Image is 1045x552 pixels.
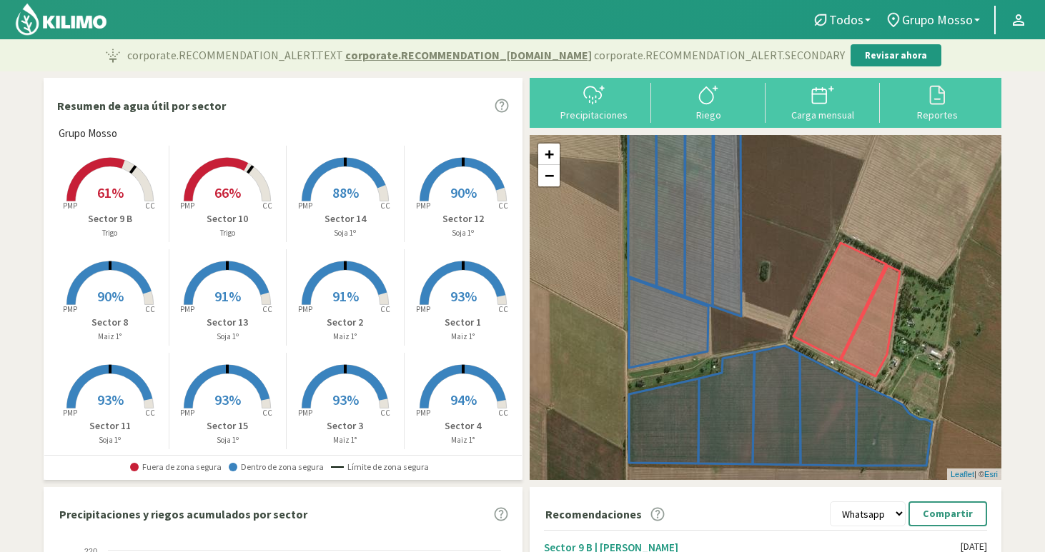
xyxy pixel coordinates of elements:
img: Kilimo [14,2,108,36]
p: Sector 1 [405,315,522,330]
p: Sector 12 [405,211,522,226]
span: Dentro de zona segura [229,462,324,472]
button: Revisar ahora [851,44,941,67]
div: Precipitaciones [541,110,647,120]
div: | © [947,468,1001,481]
tspan: PMP [180,408,194,418]
p: Recomendaciones [545,506,642,523]
button: Compartir [908,501,987,526]
p: Maiz 1° [51,331,169,343]
tspan: CC [263,201,273,211]
span: 90% [97,287,124,305]
tspan: PMP [180,201,194,211]
button: Carga mensual [766,83,880,121]
span: Límite de zona segura [331,462,429,472]
tspan: CC [380,304,390,314]
a: Zoom in [538,144,560,165]
span: 90% [450,184,477,201]
p: Resumen de agua útil por sector [57,97,226,114]
p: Soja 1º [169,331,287,343]
p: Soja 1º [405,227,522,239]
tspan: CC [498,304,508,314]
tspan: PMP [416,201,430,211]
p: Sector 8 [51,315,169,330]
p: Sector 4 [405,418,522,433]
p: Sector 9 B [51,211,169,226]
p: Maiz 1° [287,434,404,446]
span: corporate.RECOMMENDATION_ALERT.SECONDARY [594,46,845,64]
span: 91% [332,287,359,305]
div: Riego [655,110,761,120]
tspan: PMP [416,304,430,314]
tspan: CC [498,201,508,211]
tspan: PMP [416,408,430,418]
p: Compartir [923,506,973,522]
p: Soja 1º [287,227,404,239]
p: Trigo [51,227,169,239]
p: Precipitaciones y riegos acumulados por sector [59,506,307,523]
p: Maiz 1° [287,331,404,343]
a: Esri [984,470,998,478]
p: Revisar ahora [865,49,927,63]
p: Soja 1º [51,434,169,446]
div: Reportes [884,110,990,120]
span: 93% [214,391,241,408]
tspan: PMP [298,408,312,418]
tspan: CC [145,408,155,418]
p: Sector 14 [287,211,404,226]
tspan: CC [380,408,390,418]
p: Soja 1º [169,434,287,446]
span: Grupo Mosso [59,126,117,142]
button: Precipitaciones [537,83,651,121]
span: 91% [214,287,241,305]
span: 93% [332,391,359,408]
tspan: PMP [180,304,194,314]
div: Carga mensual [770,110,876,120]
tspan: CC [263,304,273,314]
tspan: CC [380,201,390,211]
tspan: CC [263,408,273,418]
p: Trigo [169,227,287,239]
p: Sector 3 [287,418,404,433]
a: Zoom out [538,165,560,186]
tspan: PMP [63,201,77,211]
tspan: PMP [298,304,312,314]
tspan: PMP [298,201,312,211]
span: 93% [97,391,124,408]
tspan: CC [145,201,155,211]
tspan: CC [498,408,508,418]
span: 66% [214,184,241,201]
span: Todos [829,12,863,27]
span: 94% [450,391,477,408]
p: Maiz 1° [405,331,522,343]
button: Reportes [880,83,994,121]
span: Grupo Mosso [902,12,973,27]
p: Sector 15 [169,418,287,433]
p: corporate.RECOMMENDATION_ALERT.TEXT [127,46,845,64]
tspan: PMP [63,304,77,314]
a: Leaflet [951,470,974,478]
span: Fuera de zona segura [130,462,222,472]
p: Sector 2 [287,315,404,330]
p: Sector 13 [169,315,287,330]
p: Maiz 1° [405,434,522,446]
span: 93% [450,287,477,305]
span: 61% [97,184,124,201]
span: 88% [332,184,359,201]
p: Sector 11 [51,418,169,433]
tspan: CC [145,304,155,314]
button: Riego [651,83,766,121]
span: corporate.RECOMMENDATION_[DOMAIN_NAME] [345,46,592,64]
tspan: PMP [63,408,77,418]
p: Sector 10 [169,211,287,226]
